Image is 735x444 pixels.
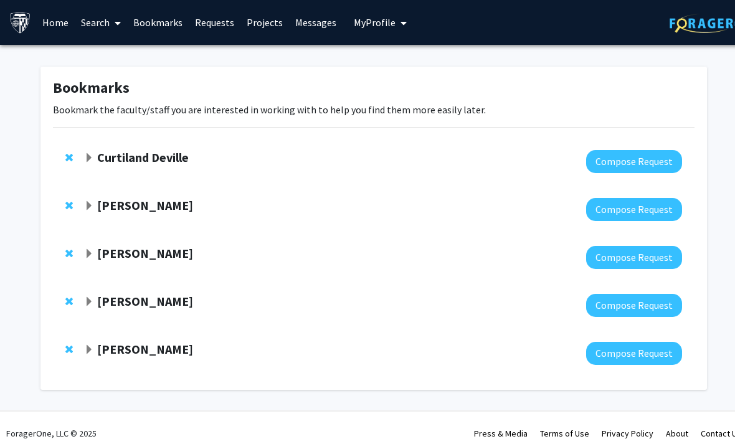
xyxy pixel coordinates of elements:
[75,1,127,44] a: Search
[53,102,695,117] p: Bookmark the faculty/staff you are interested in working with to help you find them more easily l...
[586,342,682,365] button: Compose Request to Karen Fleming
[586,294,682,317] button: Compose Request to Fenan Rassu
[65,344,73,354] span: Remove Karen Fleming from bookmarks
[289,1,343,44] a: Messages
[474,428,528,439] a: Press & Media
[240,1,289,44] a: Projects
[65,248,73,258] span: Remove Raj Mukherjee from bookmarks
[127,1,189,44] a: Bookmarks
[97,245,193,261] strong: [PERSON_NAME]
[97,149,189,165] strong: Curtiland Deville
[53,79,695,97] h1: Bookmarks
[97,197,193,213] strong: [PERSON_NAME]
[586,246,682,269] button: Compose Request to Raj Mukherjee
[189,1,240,44] a: Requests
[540,428,589,439] a: Terms of Use
[84,249,94,259] span: Expand Raj Mukherjee Bookmark
[84,345,94,355] span: Expand Karen Fleming Bookmark
[84,297,94,307] span: Expand Fenan Rassu Bookmark
[84,153,94,163] span: Expand Curtiland Deville Bookmark
[97,293,193,309] strong: [PERSON_NAME]
[586,198,682,221] button: Compose Request to David Elbert
[9,12,31,34] img: Johns Hopkins University Logo
[602,428,653,439] a: Privacy Policy
[65,296,73,306] span: Remove Fenan Rassu from bookmarks
[354,16,396,29] span: My Profile
[36,1,75,44] a: Home
[65,201,73,210] span: Remove David Elbert from bookmarks
[65,153,73,163] span: Remove Curtiland Deville from bookmarks
[666,428,688,439] a: About
[586,150,682,173] button: Compose Request to Curtiland Deville
[97,341,193,357] strong: [PERSON_NAME]
[84,201,94,211] span: Expand David Elbert Bookmark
